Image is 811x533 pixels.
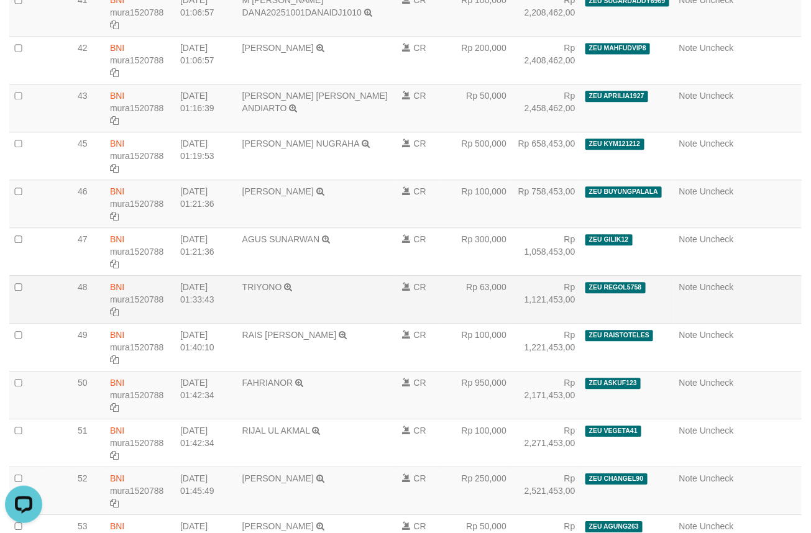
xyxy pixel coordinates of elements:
td: Rp 950,000 [441,371,511,419]
a: Copy mura1520788 to clipboard [110,355,119,365]
td: [DATE] 01:42:34 [175,371,237,419]
td: Rp 100,000 [441,180,511,227]
td: [DATE] 01:19:53 [175,132,237,180]
span: ZEU GILIK12 [585,234,633,245]
span: ZEU VEGETA41 [585,426,642,436]
span: 46 [78,186,88,196]
a: Note [679,186,698,196]
a: mura1520788 [110,151,163,161]
td: [DATE] 01:21:36 [175,180,237,227]
a: [PERSON_NAME] [242,473,314,483]
td: Rp 2,271,453,00 [511,419,580,467]
a: mura1520788 [110,55,163,65]
span: ZEU AGUNG263 [585,521,643,532]
a: Copy mura1520788 to clipboard [110,498,119,508]
a: Uncheck [700,473,733,483]
span: BNI [110,473,124,483]
a: Copy mura1520788 to clipboard [110,259,119,269]
span: BNI [110,43,124,53]
span: CR [414,473,426,483]
span: CR [414,521,426,531]
a: mura1520788 [110,199,163,209]
a: Note [679,43,698,53]
span: BNI [110,186,124,196]
a: Uncheck [700,43,733,53]
span: BNI [110,234,124,244]
span: CR [414,43,426,53]
span: 47 [78,234,88,244]
span: 49 [78,330,88,340]
td: [DATE] 01:06:57 [175,36,237,84]
span: BNI [110,521,124,531]
td: [DATE] 01:33:43 [175,275,237,323]
span: BNI [110,330,124,340]
span: 51 [78,426,88,435]
a: Copy mura1520788 to clipboard [110,163,119,173]
a: AGUS SUNARWAN [242,234,319,244]
span: BNI [110,282,124,292]
a: Copy mura1520788 to clipboard [110,20,119,30]
span: ZEU KYM121212 [585,139,644,149]
span: BNI [110,426,124,435]
td: [DATE] 01:21:36 [175,227,237,275]
a: Note [679,139,698,148]
td: Rp 300,000 [441,227,511,275]
td: Rp 250,000 [441,467,511,514]
a: Note [679,91,698,101]
a: [PERSON_NAME] [242,43,314,53]
span: ZEU ASKUF123 [585,378,641,388]
a: mura1520788 [110,486,163,496]
td: Rp 2,171,453,00 [511,371,580,419]
td: Rp 100,000 [441,419,511,467]
span: CR [414,139,426,148]
a: Copy mura1520788 to clipboard [110,403,119,412]
a: Uncheck [700,234,733,244]
td: [DATE] 01:16:39 [175,84,237,132]
td: Rp 1,058,453,00 [511,227,580,275]
a: Copy mura1520788 to clipboard [110,211,119,221]
a: [PERSON_NAME] NUGRAHA [242,139,359,148]
a: RAIS [PERSON_NAME] [242,330,337,340]
a: Note [679,426,698,435]
td: Rp 200,000 [441,36,511,84]
span: BNI [110,139,124,148]
span: 52 [78,473,88,483]
td: Rp 50,000 [441,84,511,132]
td: Rp 63,000 [441,275,511,323]
span: BNI [110,378,124,388]
a: Note [679,234,698,244]
td: Rp 658,453,00 [511,132,580,180]
a: Note [679,282,698,292]
td: Rp 2,521,453,00 [511,467,580,514]
a: Uncheck [700,139,733,148]
a: Note [679,473,698,483]
a: Uncheck [700,330,733,340]
td: [DATE] 01:45:49 [175,467,237,514]
span: ZEU CHANGEL90 [585,473,648,484]
span: CR [414,186,426,196]
td: [DATE] 01:40:10 [175,323,237,371]
span: BNI [110,91,124,101]
td: Rp 2,458,462,00 [511,84,580,132]
span: 45 [78,139,88,148]
a: mura1520788 [110,390,163,400]
span: ZEU RAISTOTELES [585,330,654,340]
a: Copy mura1520788 to clipboard [110,68,119,78]
a: mura1520788 [110,247,163,257]
span: CR [414,378,426,388]
span: CR [414,234,426,244]
td: Rp 100,000 [441,323,511,371]
a: [PERSON_NAME] [242,186,314,196]
a: Uncheck [700,521,733,531]
button: Open LiveChat chat widget [5,5,42,42]
a: mura1520788 [110,294,163,304]
span: CR [414,91,426,101]
a: [PERSON_NAME] [242,521,314,531]
a: Uncheck [700,378,733,388]
span: ZEU APRILIA1927 [585,91,648,101]
td: Rp 2,408,462,00 [511,36,580,84]
a: Copy mura1520788 to clipboard [110,307,119,317]
td: Rp 758,453,00 [511,180,580,227]
a: mura1520788 [110,342,163,352]
a: Note [679,378,698,388]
